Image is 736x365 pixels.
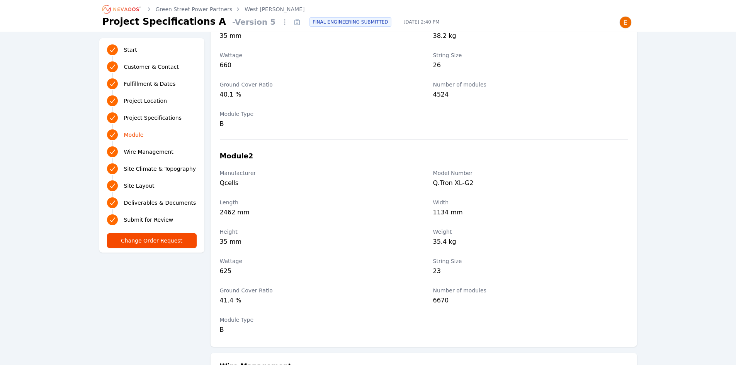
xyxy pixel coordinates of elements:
[220,199,415,206] label: Length
[220,267,415,277] div: 625
[229,17,279,27] span: - Version 5
[220,208,415,219] div: 2462 mm
[220,237,415,248] div: 35 mm
[220,257,415,265] label: Wattage
[107,233,197,248] button: Change Order Request
[433,90,628,101] div: 4524
[433,257,628,265] label: String Size
[433,287,628,294] label: Number of modules
[220,325,415,334] div: B
[102,3,305,15] nav: Breadcrumb
[220,61,415,71] div: 660
[124,165,196,173] span: Site Climate & Topography
[433,169,628,177] label: Model Number
[433,178,628,189] div: Q.Tron XL-G2
[220,287,415,294] label: Ground Cover Ratio
[220,81,415,88] label: Ground Cover Ratio
[124,80,176,88] span: Fulfillment & Dates
[220,90,415,101] div: 40.1 %
[124,182,155,190] span: Site Layout
[433,228,628,236] label: Weight
[220,296,415,307] div: 41.4 %
[220,228,415,236] label: Height
[124,131,144,139] span: Module
[433,237,628,248] div: 35.4 kg
[124,63,179,71] span: Customer & Contact
[124,216,173,224] span: Submit for Review
[433,81,628,88] label: Number of modules
[433,267,628,277] div: 23
[124,199,196,207] span: Deliverables & Documents
[124,114,182,122] span: Project Specifications
[102,15,226,28] h1: Project Specifications A
[107,43,197,227] nav: Progress
[220,169,415,177] label: Manufacturer
[433,31,628,42] div: 38.2 kg
[433,296,628,307] div: 6670
[398,19,446,25] span: [DATE] 2:40 PM
[433,199,628,206] label: Width
[220,110,415,118] label: Module Type
[619,16,632,29] img: Emily Walker
[220,316,415,324] label: Module Type
[433,51,628,59] label: String Size
[433,61,628,71] div: 26
[220,178,415,189] div: Qcells
[433,208,628,219] div: 1134 mm
[220,119,415,129] div: B
[245,5,304,13] a: West [PERSON_NAME]
[220,51,415,59] label: Wattage
[220,151,253,161] h3: Module 2
[220,31,415,42] div: 35 mm
[156,5,233,13] a: Green Street Power Partners
[124,97,167,105] span: Project Location
[124,148,173,156] span: Wire Management
[124,46,137,54] span: Start
[309,17,391,27] div: FINAL ENGINEERING SUBMITTED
